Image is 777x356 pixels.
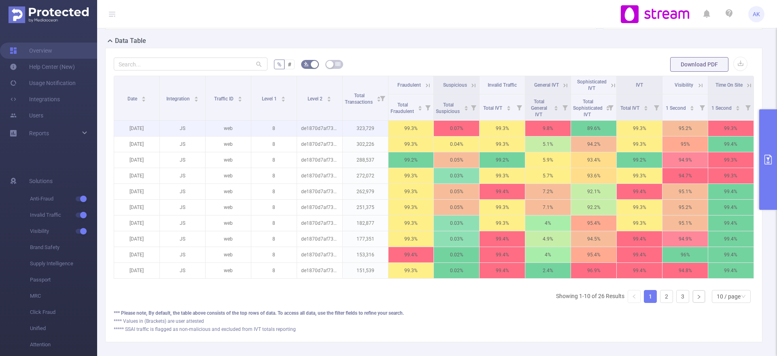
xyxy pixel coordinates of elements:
[677,290,689,303] a: 3
[114,152,159,168] p: [DATE]
[662,136,708,152] p: 95%
[29,130,49,136] span: Reports
[736,104,740,107] i: icon: caret-up
[10,91,60,107] a: Integrations
[114,58,267,70] input: Search...
[160,121,205,136] p: JS
[388,136,434,152] p: 99.3%
[297,168,342,183] p: de1870d7af73170694337db2acf52a07
[571,168,616,183] p: 93.6%
[434,231,479,247] p: 0.03%
[114,215,159,231] p: [DATE]
[480,184,525,199] p: 99.4%
[422,94,433,120] i: Filter menu
[690,104,694,109] div: Sort
[696,94,708,120] i: Filter menu
[327,95,331,100] div: Sort
[571,184,616,199] p: 92.1%
[708,168,754,183] p: 99.3%
[464,107,469,110] i: icon: caret-down
[335,62,340,66] i: icon: table
[114,136,159,152] p: [DATE]
[194,95,198,98] i: icon: caret-up
[297,200,342,215] p: de1870d7af73170694337db2acf52a07
[297,231,342,247] p: de1870d7af73170694337db2acf52a07
[443,82,467,88] span: Suspicious
[436,102,461,114] span: Total Suspicious
[554,104,558,107] i: icon: caret-up
[30,288,97,304] span: MRC
[617,168,662,183] p: 99.3%
[662,215,708,231] p: 95.1%
[206,200,251,215] p: web
[388,263,434,278] p: 99.3%
[206,152,251,168] p: web
[345,93,374,105] span: Total Transactions
[251,136,297,152] p: 8
[343,231,388,247] p: 177,351
[554,104,558,109] div: Sort
[644,104,648,107] i: icon: caret-up
[141,95,146,98] i: icon: caret-up
[262,96,278,102] span: Level 1
[30,207,97,223] span: Invalid Traffic
[662,231,708,247] p: 94.9%
[662,121,708,136] p: 95.2%
[238,95,242,98] i: icon: caret-up
[708,121,754,136] p: 99.3%
[418,104,422,109] div: Sort
[206,168,251,183] p: web
[480,168,525,183] p: 99.3%
[660,290,673,303] li: 2
[288,61,291,68] span: #
[327,95,331,98] i: icon: caret-up
[483,105,503,111] span: Total IVT
[397,82,421,88] span: Fraudulent
[617,184,662,199] p: 99.4%
[30,223,97,239] span: Visibility
[717,290,741,303] div: 10 / page
[514,94,525,120] i: Filter menu
[571,121,616,136] p: 89.6%
[30,304,97,320] span: Click Fraud
[160,136,205,152] p: JS
[251,215,297,231] p: 8
[10,75,76,91] a: Usage Notification
[676,290,689,303] li: 3
[643,104,648,109] div: Sort
[644,290,657,303] li: 1
[708,152,754,168] p: 99.3%
[160,263,205,278] p: JS
[534,82,559,88] span: General IVT
[464,104,469,107] i: icon: caret-up
[160,168,205,183] p: JS
[281,95,286,98] i: icon: caret-up
[666,105,687,111] span: 1 Second
[160,215,205,231] p: JS
[525,215,571,231] p: 4%
[206,263,251,278] p: web
[418,104,422,107] i: icon: caret-up
[114,121,159,136] p: [DATE]
[343,152,388,168] p: 288,537
[696,294,701,299] i: icon: right
[636,82,643,88] span: IVT
[10,107,43,124] a: Users
[651,94,662,120] i: Filter menu
[675,82,693,88] span: Visibility
[388,152,434,168] p: 99.2%
[251,247,297,262] p: 8
[160,200,205,215] p: JS
[711,105,733,111] span: 1 Second
[160,152,205,168] p: JS
[388,121,434,136] p: 99.3%
[742,94,754,120] i: Filter menu
[525,231,571,247] p: 4.9%
[708,263,754,278] p: 99.4%
[480,136,525,152] p: 99.3%
[480,121,525,136] p: 99.3%
[525,247,571,262] p: 4%
[662,168,708,183] p: 94.7%
[388,168,434,183] p: 99.3%
[160,184,205,199] p: JS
